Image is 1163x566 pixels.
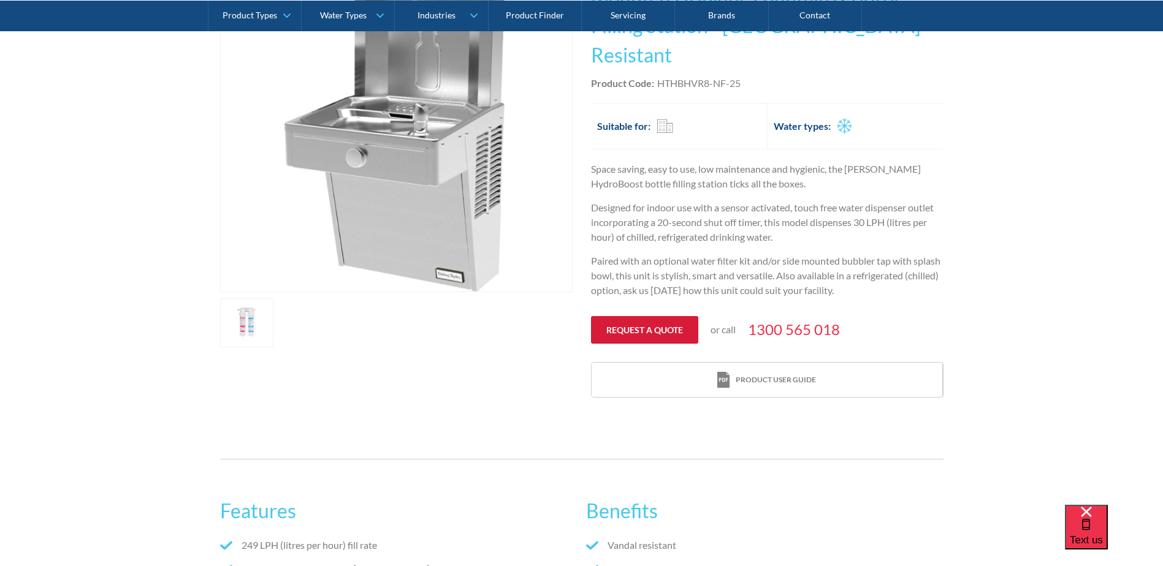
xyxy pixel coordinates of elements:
li: 249 LPH (litres per hour) fill rate [220,538,577,553]
h2: Water types: [774,119,831,134]
li: Vandal resistant [586,538,943,553]
strong: Product Code: [591,77,654,89]
a: 1300 565 018 [748,319,840,341]
h2: Benefits [586,496,943,526]
p: or call [711,322,736,337]
a: open lightbox [220,298,274,347]
div: Product user guide [736,374,816,385]
p: Space saving, easy to use, low maintenance and hygienic, the [PERSON_NAME] HydroBoost bottle fill... [591,162,944,191]
iframe: podium webchat widget bubble [1065,505,1163,566]
a: Request a quote [591,316,698,344]
h2: Suitable for: [597,119,650,134]
div: HTHBHVR8-NF-25 [657,76,741,91]
img: print icon [717,372,730,388]
a: print iconProduct user guide [592,363,942,398]
h2: Features [220,496,577,526]
p: Designed for indoor use with a sensor activated, touch free water dispenser outlet incorporating ... [591,200,944,244]
p: Paired with an optional water filter kit and/or side mounted bubbler tap with splash bowl, this u... [591,254,944,298]
div: Industries [418,10,456,20]
div: Product Types [223,10,277,20]
div: Water Types [320,10,367,20]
